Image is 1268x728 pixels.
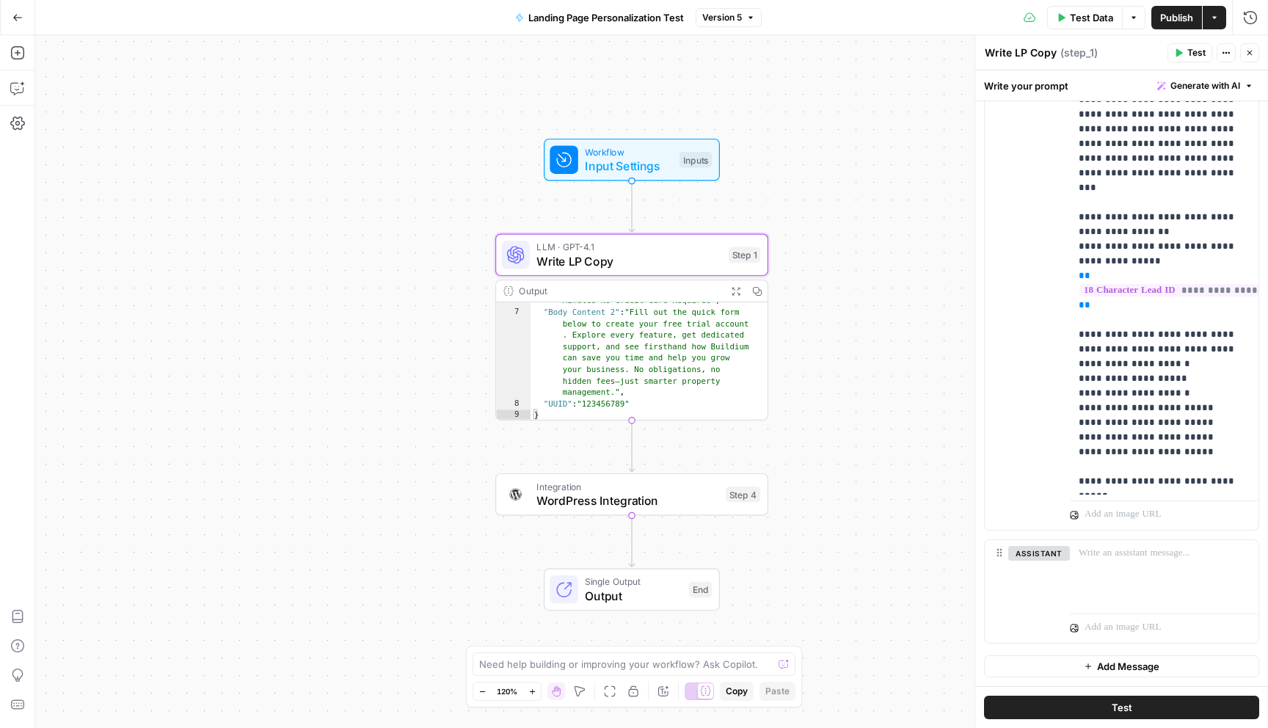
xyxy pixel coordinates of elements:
[1008,546,1070,561] button: assistant
[985,540,1058,643] div: assistant
[1112,700,1132,715] span: Test
[585,157,672,175] span: Input Settings
[496,307,531,398] div: 7
[23,323,147,332] div: [PERSON_NAME] • 12m ago
[629,181,634,233] g: Edge from start to step_1
[42,8,65,32] img: Profile image for Steven
[23,481,34,492] button: Upload attachment
[230,6,258,34] button: Home
[497,685,517,697] span: 120%
[495,473,768,516] div: IntegrationWordPress IntegrationStep 4
[975,70,1268,101] div: Write your prompt
[536,252,721,270] span: Write LP Copy
[528,10,684,25] span: Landing Page Personalization Test
[984,655,1259,677] button: Add Message
[93,481,105,492] button: Start recording
[71,7,167,18] h1: [PERSON_NAME]
[696,8,762,27] button: Version 5
[495,234,768,421] div: LLM · GPT-4.1Write LP CopyStep 1Output Minutes—No Credit Card Required", "Body Content 2":"Fill o...
[12,84,282,352] div: Steven says…
[536,492,718,509] span: WordPress Integration
[585,587,682,605] span: Output
[726,685,748,698] span: Copy
[258,6,284,32] div: Close
[12,84,241,320] div: Let's get you building with LLMs!You can always reach us by pressingChat and Supportin the bottom...
[46,481,58,492] button: Emoji picker
[495,139,768,181] div: WorkflowInput SettingsInputs
[679,152,712,168] div: Inputs
[1047,6,1122,29] button: Test Data
[67,130,169,142] b: Chat and Support
[1151,6,1202,29] button: Publish
[70,481,81,492] button: Gif picker
[1167,43,1212,62] button: Test
[1097,659,1159,674] span: Add Message
[12,450,281,475] textarea: Message…
[23,202,229,216] div: Happy building!
[495,569,768,611] div: Single OutputOutputEnd
[496,410,531,422] div: 9
[536,479,718,493] span: Integration
[759,682,795,701] button: Paste
[496,398,531,410] div: 8
[629,421,634,472] g: Edge from step_1 to step_4
[1187,46,1206,59] span: Test
[1160,10,1193,25] span: Publish
[629,516,634,567] g: Edge from step_4 to end
[506,6,693,29] button: Landing Page Personalization Test
[536,240,721,254] span: LLM · GPT-4.1
[252,475,275,498] button: Send a message…
[71,18,160,33] p: Active over [DATE]
[765,685,790,698] span: Paste
[1070,10,1113,25] span: Test Data
[23,165,229,194] div: Here is a short video where I walk through the setup process for an app.
[726,487,760,503] div: Step 4
[985,28,1058,530] div: user
[23,223,229,311] iframe: youtube
[23,93,229,108] div: Let's get you building with LLMs!
[720,682,754,701] button: Copy
[729,247,760,263] div: Step 1
[985,45,1057,60] textarea: Write LP Copy
[10,6,37,34] button: go back
[689,582,712,598] div: End
[519,284,720,298] div: Output
[507,486,525,503] img: WordPress%20logotype.png
[1170,79,1240,92] span: Generate with AI
[702,11,742,24] span: Version 5
[585,575,682,589] span: Single Output
[585,145,672,159] span: Workflow
[984,696,1259,719] button: Test
[1060,45,1098,60] span: ( step_1 )
[23,115,229,159] div: You can always reach us by pressing in the bottom left of your screen.
[1151,76,1259,95] button: Generate with AI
